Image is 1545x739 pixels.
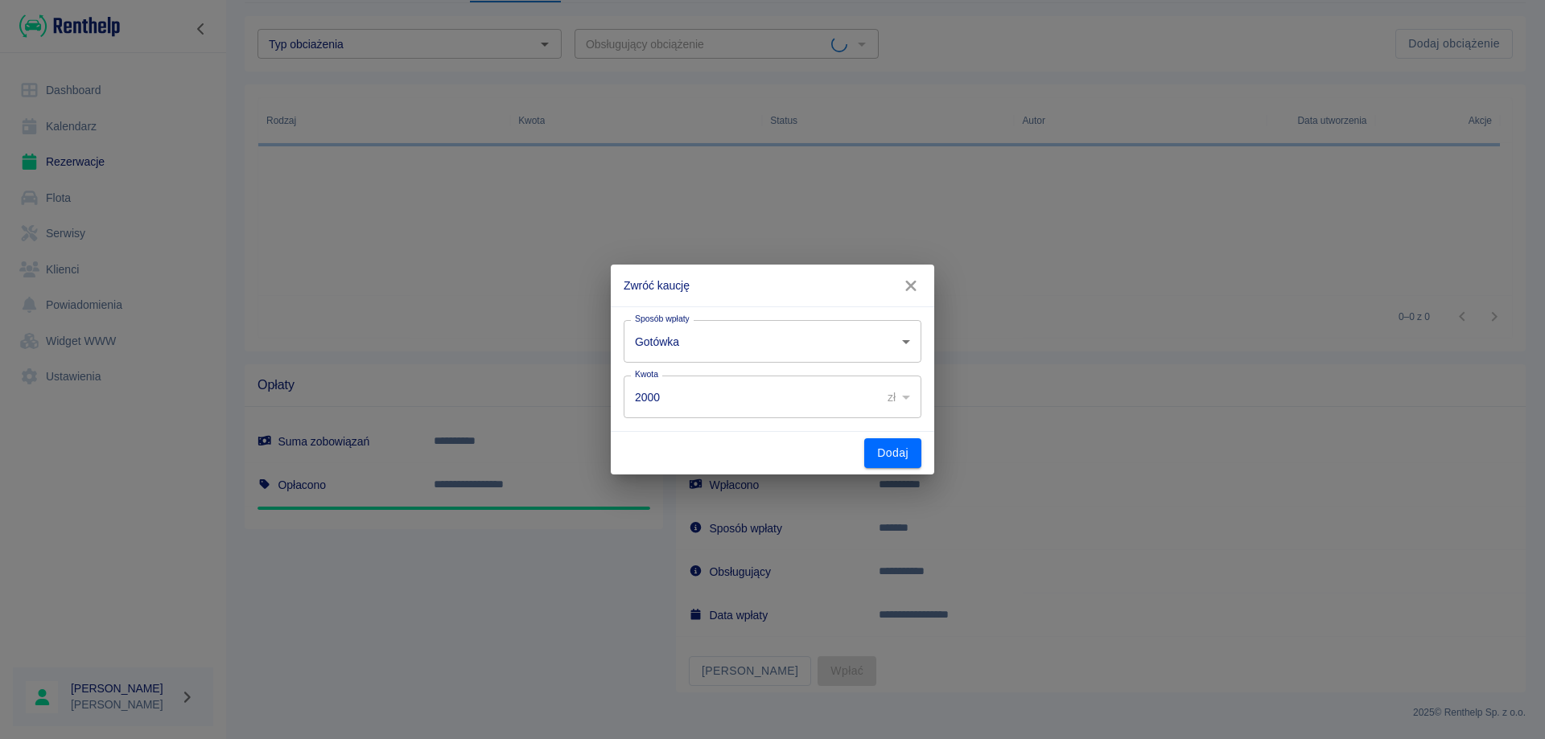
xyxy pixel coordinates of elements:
button: Dodaj [864,438,921,468]
label: Sposób wpłaty [635,313,690,325]
div: zł [876,376,921,418]
label: Kwota [635,368,658,380]
div: Gotówka [624,320,921,363]
h2: Zwróć kaucję [611,265,934,306]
